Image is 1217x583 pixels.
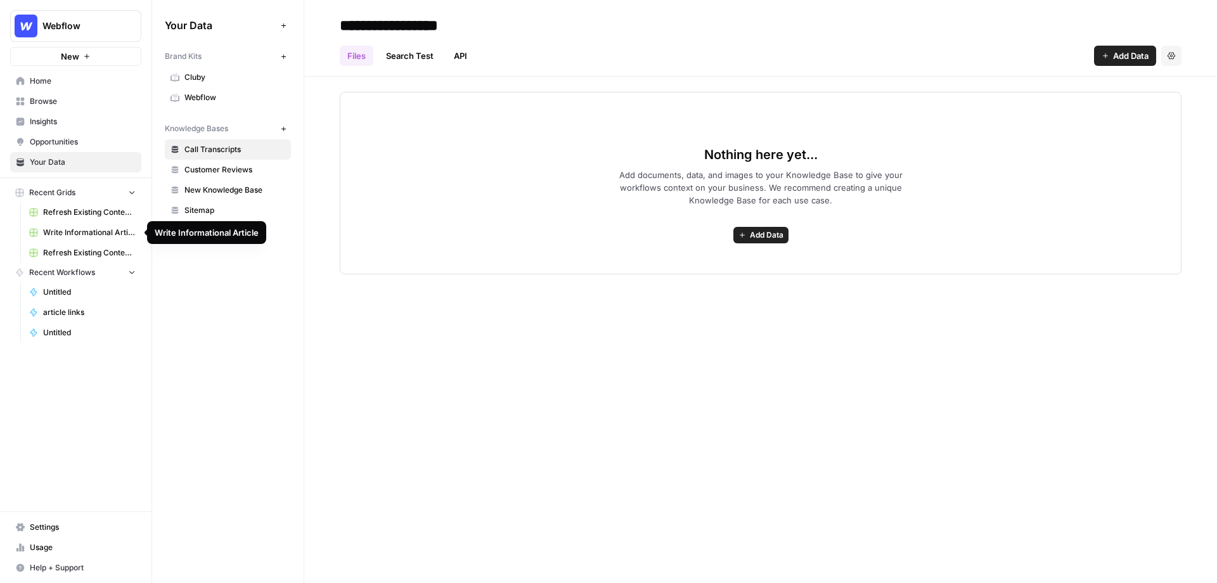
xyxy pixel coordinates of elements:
[184,72,285,83] span: Cluby
[30,116,136,127] span: Insights
[378,46,441,66] a: Search Test
[10,91,141,112] a: Browse
[30,562,136,573] span: Help + Support
[184,205,285,216] span: Sitemap
[61,50,79,63] span: New
[165,139,291,160] a: Call Transcripts
[165,51,202,62] span: Brand Kits
[10,537,141,558] a: Usage
[29,267,95,278] span: Recent Workflows
[165,221,291,241] a: Style Guides
[23,222,141,243] a: Write Informational Article
[184,92,285,103] span: Webflow
[23,323,141,343] a: Untitled
[30,542,136,553] span: Usage
[704,146,818,163] span: Nothing here yet...
[165,123,228,134] span: Knowledge Bases
[184,225,285,236] span: Style Guides
[10,71,141,91] a: Home
[10,517,141,537] a: Settings
[733,227,789,243] button: Add Data
[43,286,136,298] span: Untitled
[1094,46,1156,66] button: Add Data
[165,180,291,200] a: New Knowledge Base
[184,184,285,196] span: New Knowledge Base
[10,263,141,282] button: Recent Workflows
[30,157,136,168] span: Your Data
[30,96,136,107] span: Browse
[43,307,136,318] span: article links
[750,229,783,241] span: Add Data
[10,152,141,172] a: Your Data
[10,132,141,152] a: Opportunities
[10,10,141,42] button: Workspace: Webflow
[165,160,291,180] a: Customer Reviews
[10,558,141,578] button: Help + Support
[43,207,136,218] span: Refresh Existing Content (6)
[23,202,141,222] a: Refresh Existing Content (6)
[10,47,141,66] button: New
[10,183,141,202] button: Recent Grids
[165,67,291,87] a: Cluby
[43,247,136,259] span: Refresh Existing Content (11)
[30,522,136,533] span: Settings
[446,46,475,66] a: API
[30,136,136,148] span: Opportunities
[340,46,373,66] a: Files
[165,200,291,221] a: Sitemap
[1113,49,1149,62] span: Add Data
[23,302,141,323] a: article links
[15,15,37,37] img: Webflow Logo
[23,243,141,263] a: Refresh Existing Content (11)
[10,112,141,132] a: Insights
[184,164,285,176] span: Customer Reviews
[30,75,136,87] span: Home
[43,227,136,238] span: Write Informational Article
[598,169,923,207] span: Add documents, data, and images to your Knowledge Base to give your workflows context on your bus...
[29,187,75,198] span: Recent Grids
[184,144,285,155] span: Call Transcripts
[43,327,136,338] span: Untitled
[42,20,119,32] span: Webflow
[23,282,141,302] a: Untitled
[165,18,276,33] span: Your Data
[165,87,291,108] a: Webflow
